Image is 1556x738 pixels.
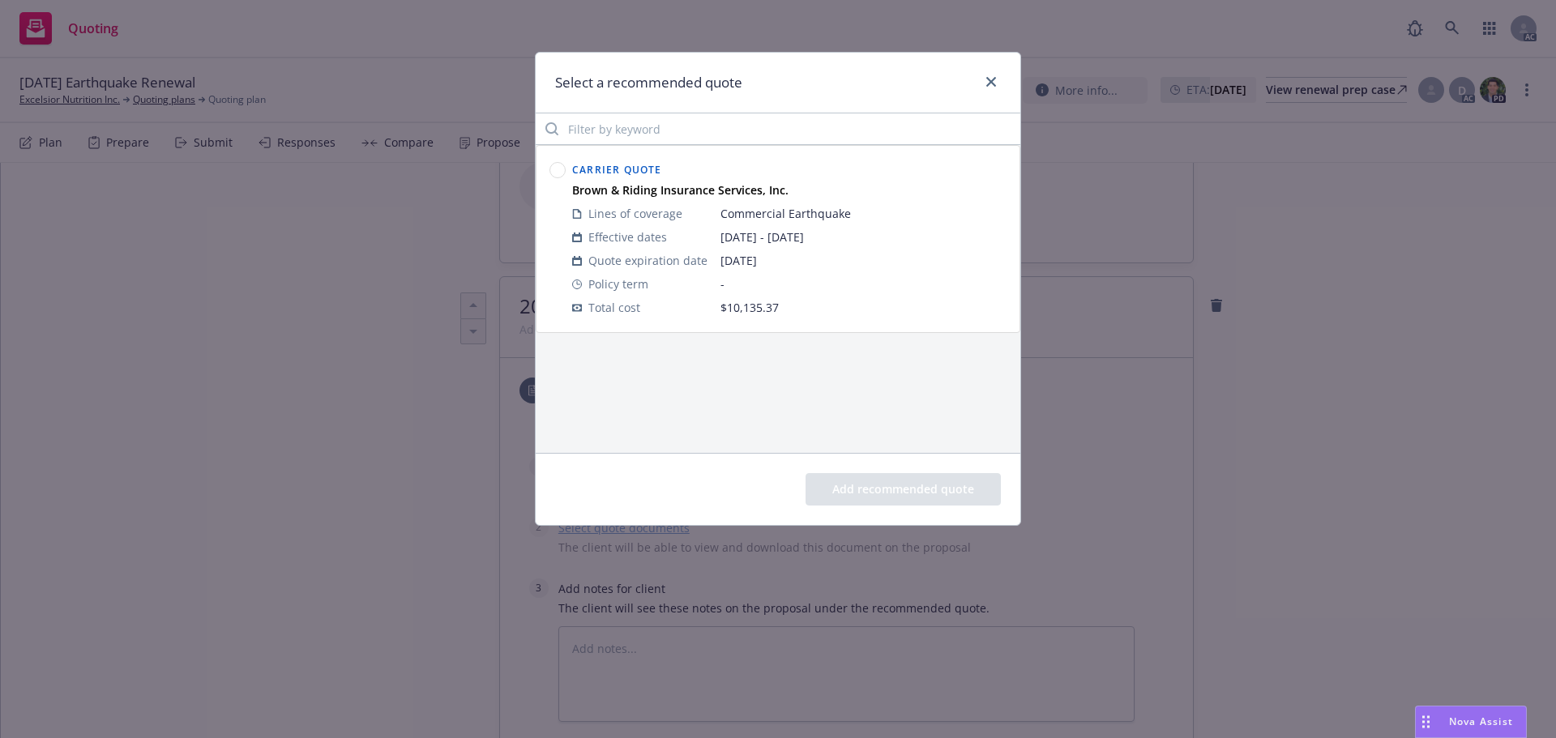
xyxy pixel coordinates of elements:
[720,275,1007,292] span: -
[588,275,648,292] span: Policy term
[588,205,682,222] span: Lines of coverage
[981,72,1001,92] a: close
[572,182,789,198] strong: Brown & Riding Insurance Services, Inc.
[1416,706,1436,737] div: Drag to move
[536,113,1020,145] input: Filter by keyword
[720,228,1007,245] span: [DATE] - [DATE]
[720,300,779,315] span: $10,135.37
[588,299,640,316] span: Total cost
[1415,706,1527,738] button: Nova Assist
[588,228,667,245] span: Effective dates
[588,252,707,269] span: Quote expiration date
[1449,715,1513,728] span: Nova Assist
[572,163,662,177] span: Carrier Quote
[555,72,742,93] h1: Select a recommended quote
[720,252,1007,269] span: [DATE]
[720,205,1007,222] span: Commercial Earthquake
